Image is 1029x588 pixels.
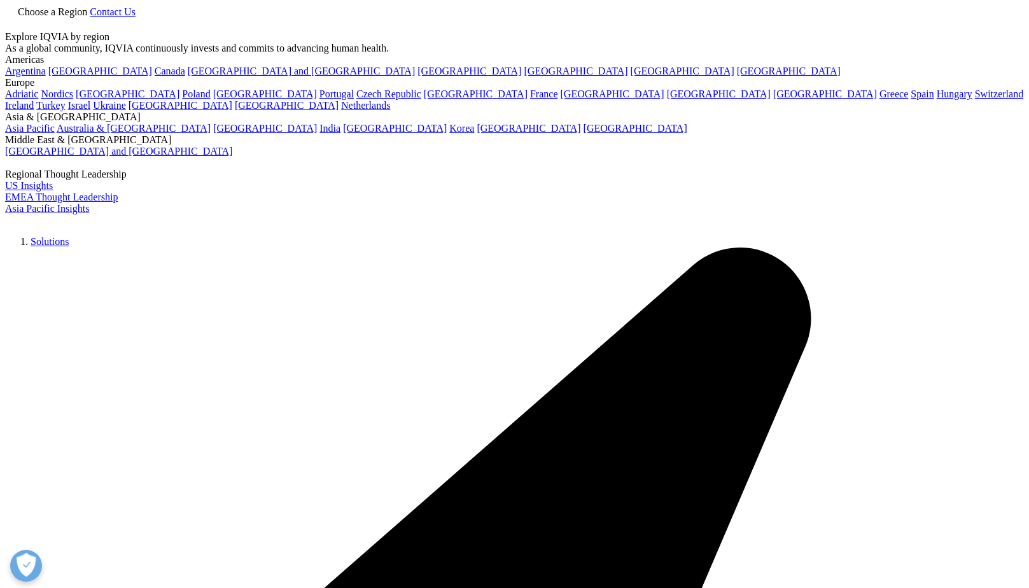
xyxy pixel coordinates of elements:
[5,66,46,76] a: Argentina
[5,88,38,99] a: Adriatic
[36,100,66,111] a: Turkey
[155,66,185,76] a: Canada
[477,123,580,134] a: [GEOGRAPHIC_DATA]
[41,88,73,99] a: Nordics
[911,88,934,99] a: Spain
[319,123,340,134] a: India
[5,43,1024,54] div: As a global community, IQVIA continuously invests and commits to advancing human health.
[879,88,908,99] a: Greece
[57,123,211,134] a: Australia & [GEOGRAPHIC_DATA]
[90,6,136,17] a: Contact Us
[5,169,1024,180] div: Regional Thought Leadership
[5,146,232,157] a: [GEOGRAPHIC_DATA] and [GEOGRAPHIC_DATA]
[319,88,354,99] a: Portugal
[5,111,1024,123] div: Asia & [GEOGRAPHIC_DATA]
[356,88,421,99] a: Czech Republic
[5,192,118,202] a: EMEA Thought Leadership
[5,203,89,214] a: Asia Pacific Insights
[424,88,528,99] a: [GEOGRAPHIC_DATA]
[737,66,841,76] a: [GEOGRAPHIC_DATA]
[48,66,152,76] a: [GEOGRAPHIC_DATA]
[5,77,1024,88] div: Europe
[213,88,317,99] a: [GEOGRAPHIC_DATA]
[182,88,210,99] a: Poland
[5,180,53,191] a: US Insights
[129,100,232,111] a: [GEOGRAPHIC_DATA]
[343,123,447,134] a: [GEOGRAPHIC_DATA]
[188,66,415,76] a: [GEOGRAPHIC_DATA] and [GEOGRAPHIC_DATA]
[530,88,558,99] a: France
[937,88,972,99] a: Hungary
[341,100,390,111] a: Netherlands
[213,123,317,134] a: [GEOGRAPHIC_DATA]
[449,123,474,134] a: Korea
[773,88,877,99] a: [GEOGRAPHIC_DATA]
[68,100,91,111] a: Israel
[417,66,521,76] a: [GEOGRAPHIC_DATA]
[975,88,1023,99] a: Switzerland
[5,54,1024,66] div: Americas
[5,134,1024,146] div: Middle East & [GEOGRAPHIC_DATA]
[667,88,771,99] a: [GEOGRAPHIC_DATA]
[631,66,734,76] a: [GEOGRAPHIC_DATA]
[10,550,42,582] button: Open Preferences
[5,31,1024,43] div: Explore IQVIA by region
[5,123,55,134] a: Asia Pacific
[584,123,687,134] a: [GEOGRAPHIC_DATA]
[31,236,69,247] a: Solutions
[561,88,664,99] a: [GEOGRAPHIC_DATA]
[235,100,339,111] a: [GEOGRAPHIC_DATA]
[5,100,34,111] a: Ireland
[18,6,87,17] span: Choose a Region
[76,88,179,99] a: [GEOGRAPHIC_DATA]
[93,100,126,111] a: Ukraine
[524,66,627,76] a: [GEOGRAPHIC_DATA]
